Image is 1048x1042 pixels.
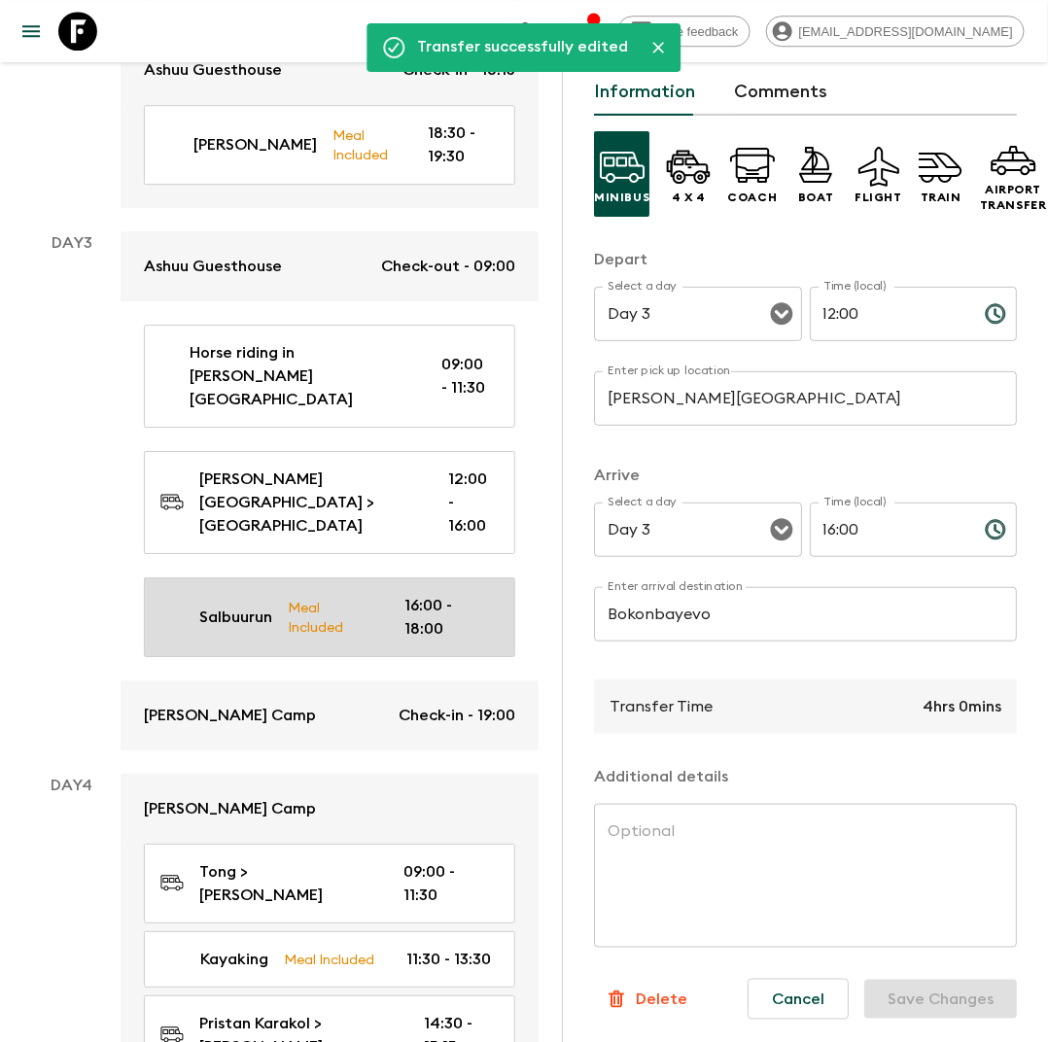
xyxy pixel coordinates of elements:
p: 16:00 - 18:00 [404,594,491,641]
p: Airport Transfer [980,182,1047,213]
p: [PERSON_NAME] Camp [144,797,316,820]
p: Ashuu Guesthouse [144,255,282,278]
button: Cancel [748,979,849,1020]
p: Kayaking [200,948,268,971]
p: Train [921,190,961,205]
button: search adventures [508,12,547,51]
a: Horse riding in [PERSON_NAME][GEOGRAPHIC_DATA]09:00 - 11:30 [144,325,515,428]
p: 09:00 - 11:30 [403,860,491,907]
a: Ashuu GuesthouseCheck-in - 18:15 [121,35,539,105]
p: Check-out - 09:00 [381,255,515,278]
p: Check-in - 19:00 [399,704,515,727]
p: Meal Included [288,597,374,638]
p: Day 3 [23,231,121,255]
label: Enter pick up location [608,363,731,379]
p: [PERSON_NAME] Camp [144,704,316,727]
button: Comments [734,69,827,116]
label: Select a day [608,494,677,510]
a: Tong > [PERSON_NAME]09:00 - 11:30 [144,844,515,923]
p: Salbuurun [199,606,272,629]
p: 09:00 - 11:30 [441,353,491,399]
button: Choose time, selected time is 12:00 PM [976,295,1015,333]
button: menu [12,12,51,51]
p: Day 4 [23,774,121,797]
label: Select a day [608,278,677,295]
span: Give feedback [647,24,750,39]
input: hh:mm [810,503,969,557]
a: Ashuu GuesthouseCheck-out - 09:00 [121,231,539,301]
p: Minibus [594,190,649,205]
button: Delete [594,980,698,1019]
a: [PERSON_NAME][GEOGRAPHIC_DATA] > [GEOGRAPHIC_DATA]12:00 - 16:00 [144,451,515,554]
p: Ashuu Guesthouse [144,58,282,82]
label: Enter arrival destination [608,578,744,595]
button: Close [645,33,674,62]
p: Depart [594,248,1017,271]
input: hh:mm [810,287,969,341]
p: Tong > [PERSON_NAME] [200,860,372,907]
a: [PERSON_NAME] CampCheck-in - 19:00 [121,680,539,750]
p: Boat [798,190,833,205]
p: [PERSON_NAME][GEOGRAPHIC_DATA] > [GEOGRAPHIC_DATA] [199,468,417,538]
button: Choose time, selected time is 4:00 PM [976,510,1015,549]
a: [PERSON_NAME] Camp [121,774,539,844]
p: Additional details [594,765,1017,788]
p: Meal Included [284,949,374,970]
p: 4 x 4 [672,190,706,205]
a: KayakingMeal Included11:30 - 13:30 [144,931,515,988]
p: Transfer Time [610,695,713,718]
p: [PERSON_NAME] [193,133,317,156]
a: Give feedback [617,16,751,47]
p: Coach [727,190,777,205]
div: [EMAIL_ADDRESS][DOMAIN_NAME] [766,16,1025,47]
button: Open [768,516,795,543]
p: 11:30 - 13:30 [406,948,491,971]
p: Meal Included [332,124,397,165]
p: Delete [636,988,687,1011]
label: Time (local) [823,494,887,510]
button: Open [768,300,795,328]
p: Horse riding in [PERSON_NAME][GEOGRAPHIC_DATA] [190,341,410,411]
a: [PERSON_NAME]Meal Included18:30 - 19:30 [144,105,515,185]
p: 4hrs 0mins [923,695,1001,718]
span: [EMAIL_ADDRESS][DOMAIN_NAME] [788,24,1024,39]
p: 12:00 - 16:00 [448,468,491,538]
button: Information [594,69,695,116]
p: Arrive [594,464,1017,487]
p: 18:30 - 19:30 [428,122,491,168]
p: Flight [855,190,902,205]
a: SalbuurunMeal Included16:00 - 18:00 [144,577,515,657]
div: Transfer successfully edited [418,29,629,66]
label: Time (local) [823,278,887,295]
